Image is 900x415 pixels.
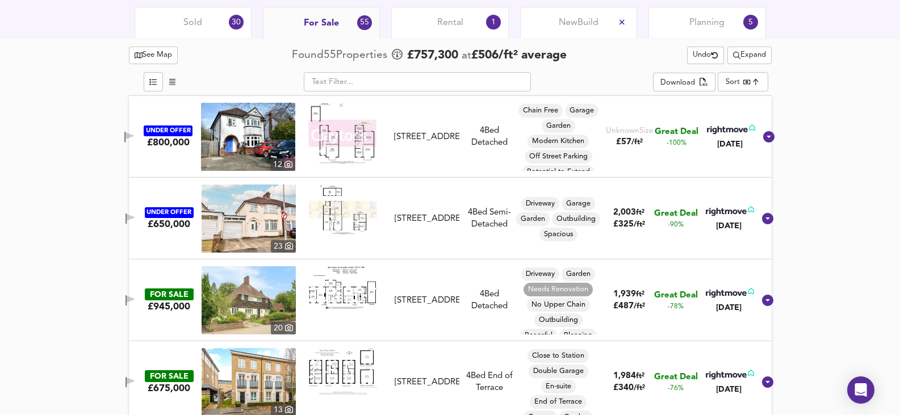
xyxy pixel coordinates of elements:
[528,351,589,361] span: Close to Station
[668,220,684,230] span: -90%
[693,49,718,62] span: Undo
[521,269,559,279] span: Driveway
[522,167,595,177] span: Potential to Extend
[202,185,296,253] a: property thumbnail 23
[541,382,576,392] span: En-suite
[761,212,775,225] svg: Show Details
[135,49,173,62] span: See Map
[471,49,567,61] span: £ 506 / ft² average
[613,302,645,311] span: £ 487
[559,16,598,29] span: New Build
[705,139,755,150] div: [DATE]
[309,348,377,395] img: Floorplan
[668,302,684,312] span: -78%
[201,103,295,171] img: property thumbnail
[521,197,559,211] div: Driveway
[616,138,643,146] span: £ 57
[631,139,643,146] span: / ft²
[733,49,766,62] span: Expand
[516,212,550,226] div: Garden
[539,228,577,241] div: Spacious
[148,382,190,395] div: £675,000
[394,131,459,143] div: [STREET_ADDRESS]
[148,218,190,230] div: £650,000
[541,380,576,393] div: En-suite
[524,283,593,296] div: Needs Renovation
[304,72,531,91] input: Text Filter...
[516,214,550,224] span: Garden
[542,121,575,131] span: Garden
[464,370,515,395] div: 4 Bed End of Terrace
[687,47,724,64] button: Undo
[634,221,645,228] span: / ft²
[525,150,592,164] div: Off Street Parking
[486,15,501,30] div: 1
[565,106,598,116] span: Garage
[654,290,698,301] span: Great Deal
[636,291,644,298] span: ft²
[201,103,295,171] a: property thumbnail 12
[562,269,595,279] span: Garden
[762,130,776,144] svg: Show Details
[606,125,654,136] div: Unknown Size
[761,294,775,307] svg: Show Details
[357,15,372,30] div: 55
[525,152,592,162] span: Off Street Parking
[309,266,377,309] img: Floorplan
[562,267,595,281] div: Garden
[183,16,202,29] span: Sold
[524,284,593,295] span: Needs Renovation
[395,213,459,225] div: [STREET_ADDRESS]
[145,370,194,382] div: FOR SALE
[518,104,563,118] div: Chain Free
[613,372,636,380] span: 1,984
[521,267,559,281] div: Driveway
[636,209,644,216] span: ft²
[667,139,686,148] span: -100%
[464,288,515,313] div: 4 Bed Detached
[520,330,557,341] span: Peaceful
[271,322,296,334] div: 20
[527,300,590,310] span: No Upper Chain
[562,199,595,209] span: Garage
[129,178,772,259] div: UNDER OFFER£650,000 property thumbnail 23 Floorplan[STREET_ADDRESS]4Bed Semi-DetachedDrivewayGara...
[202,266,296,334] a: property thumbnail 20
[668,384,684,393] span: -76%
[726,77,740,87] div: Sort
[654,371,698,383] span: Great Deal
[145,288,194,300] div: FOR SALE
[636,372,644,380] span: ft²
[704,302,754,313] div: [DATE]
[202,185,296,253] img: property thumbnail
[129,96,772,178] div: UNDER OFFER£800,000 property thumbnail 12 Floorplan[STREET_ADDRESS]4Bed DetachedChain FreeGarageG...
[634,303,645,310] span: / ft²
[407,47,458,64] span: £ 757,300
[847,376,874,404] div: Open Intercom Messenger
[552,214,600,224] span: Outbuilding
[144,125,192,136] div: UNDER OFFER
[530,395,587,409] div: End of Terrace
[528,135,589,148] div: Modern Kitchen
[229,15,244,30] div: 30
[565,104,598,118] div: Garage
[653,73,715,92] button: Download
[304,17,339,30] span: For Sale
[129,259,772,341] div: FOR SALE£945,000 property thumbnail 20 Floorplan[STREET_ADDRESS]4Bed DetachedDrivewayGardenNeeds ...
[559,329,597,342] div: Planning
[761,375,775,389] svg: Show Details
[522,165,595,179] div: Potential to Extend
[292,48,390,63] div: Found 55 Propert ies
[145,207,194,218] div: UNDER OFFER
[529,364,588,378] div: Double Garage
[530,397,587,407] span: End of Terrace
[613,384,645,392] span: £ 340
[653,73,715,92] div: split button
[129,47,178,64] button: See Map
[718,72,768,91] div: Sort
[148,300,190,313] div: £945,000
[704,384,754,395] div: [DATE]
[520,329,557,342] div: Peaceful
[613,290,636,299] span: 1,939
[654,208,698,220] span: Great Deal
[727,47,772,64] div: split button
